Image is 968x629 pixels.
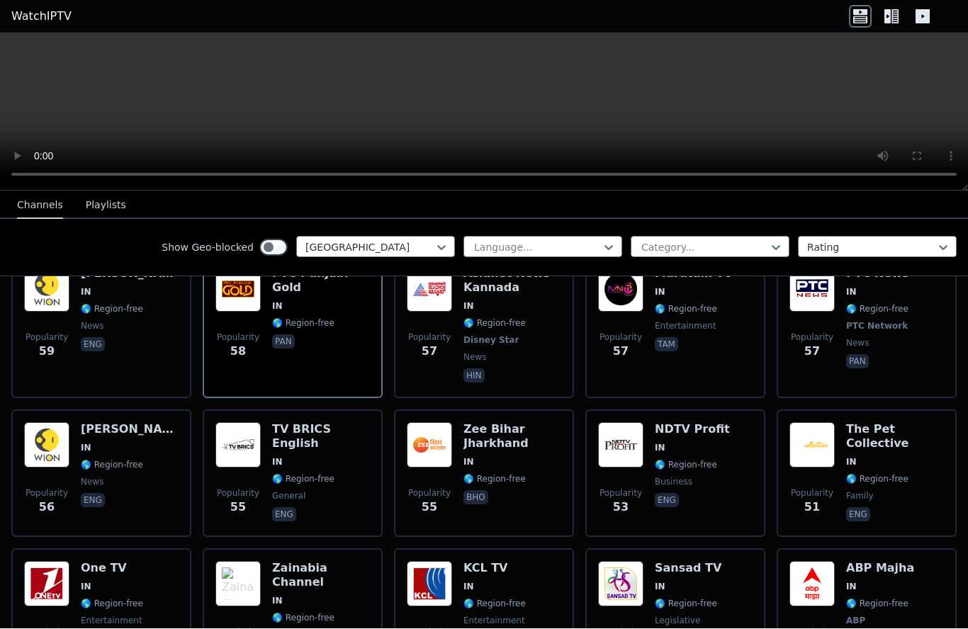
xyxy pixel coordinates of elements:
span: IN [81,287,91,298]
h6: Sansad TV [655,562,721,576]
h6: PTC Punjabi Gold [272,267,370,295]
h6: Zainabia Channel [272,562,370,590]
img: Marutam TV [598,267,643,312]
span: 🌎 Region-free [846,304,908,315]
h6: The Pet Collective [846,423,944,451]
span: business [655,477,692,488]
span: IN [655,287,665,298]
span: Popularity [791,488,833,499]
img: Zainabia Channel [215,562,261,607]
span: 🌎 Region-free [463,318,526,329]
img: PTC News [789,267,835,312]
span: IN [463,301,474,312]
span: entertainment [655,321,716,332]
span: PTC Network [846,321,908,332]
span: 🌎 Region-free [655,304,717,315]
p: eng [655,494,679,508]
span: 57 [422,344,437,361]
span: 57 [613,344,629,361]
label: Show Geo-blocked [162,241,254,255]
img: PTC Punjabi Gold [215,267,261,312]
h6: Zee Bihar Jharkhand [463,423,561,451]
span: IN [846,457,857,468]
span: IN [655,582,665,593]
span: 58 [230,344,246,361]
img: TV BRICS English [215,423,261,468]
p: eng [272,508,296,522]
span: 🌎 Region-free [846,599,908,610]
p: eng [81,338,105,352]
p: pan [272,335,295,349]
span: IN [463,457,474,468]
span: 59 [39,344,55,361]
span: 🌎 Region-free [655,460,717,471]
h6: One TV [81,562,143,576]
span: entertainment [81,616,142,627]
span: Popularity [600,332,642,344]
span: IN [272,301,283,312]
span: IN [846,582,857,593]
span: IN [81,582,91,593]
span: IN [272,457,283,468]
img: One TV [24,562,69,607]
span: Popularity [217,488,259,499]
span: 🌎 Region-free [81,304,143,315]
span: Disney Star [463,335,519,346]
p: hin [463,369,485,383]
span: news [463,352,486,363]
p: eng [846,508,870,522]
p: eng [81,494,105,508]
span: 🌎 Region-free [463,474,526,485]
p: tam [655,338,678,352]
a: WatchIPTV [11,8,72,25]
img: WION [24,423,69,468]
span: 🌎 Region-free [463,599,526,610]
span: Popularity [26,332,68,344]
span: entertainment [463,616,525,627]
img: Sansad TV [598,562,643,607]
span: ABP [846,616,865,627]
span: IN [81,443,91,454]
h6: KCL TV [463,562,526,576]
span: 🌎 Region-free [846,474,908,485]
span: Popularity [791,332,833,344]
span: 56 [39,499,55,516]
img: KCL TV [407,562,452,607]
h6: ABP Majha [846,562,914,576]
span: IN [655,443,665,454]
p: pan [846,355,869,369]
p: bho [463,491,488,505]
span: 53 [613,499,629,516]
span: general [272,491,305,502]
span: 🌎 Region-free [655,599,717,610]
span: family [846,491,874,502]
span: legislative [655,616,700,627]
span: 🌎 Region-free [272,318,334,329]
span: Popularity [26,488,68,499]
h6: Asianet News Kannada [463,267,561,295]
img: WION [24,267,69,312]
span: Popularity [408,488,451,499]
img: NDTV Profit [598,423,643,468]
span: IN [272,596,283,607]
span: 55 [422,499,437,516]
button: Channels [17,193,63,220]
span: 🌎 Region-free [81,599,143,610]
span: 57 [804,344,820,361]
span: Popularity [408,332,451,344]
span: 🌎 Region-free [81,460,143,471]
span: 51 [804,499,820,516]
span: IN [846,287,857,298]
button: Playlists [86,193,126,220]
h6: [PERSON_NAME] [81,423,179,437]
span: 🌎 Region-free [272,613,334,624]
span: Popularity [217,332,259,344]
span: news [846,338,869,349]
h6: TV BRICS English [272,423,370,451]
span: IN [463,582,474,593]
span: news [81,321,103,332]
span: 🌎 Region-free [272,474,334,485]
span: 55 [230,499,246,516]
img: ABP Majha [789,562,835,607]
span: Popularity [600,488,642,499]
